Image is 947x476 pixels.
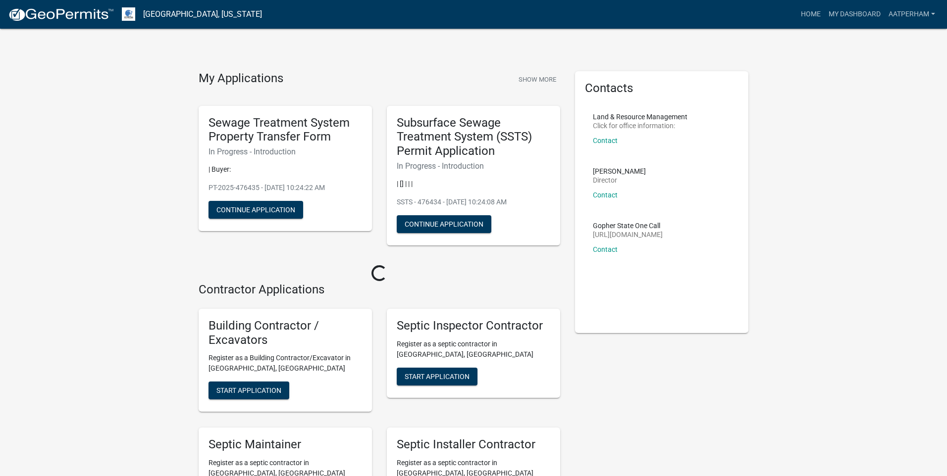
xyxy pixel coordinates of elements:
[593,122,687,129] p: Click for office information:
[209,319,362,347] h5: Building Contractor / Excavators
[593,177,646,184] p: Director
[209,201,303,219] button: Continue Application
[397,437,550,452] h5: Septic Installer Contractor
[397,368,477,385] button: Start Application
[593,168,646,175] p: [PERSON_NAME]
[397,339,550,360] p: Register as a septic contractor in [GEOGRAPHIC_DATA], [GEOGRAPHIC_DATA]
[209,437,362,452] h5: Septic Maintainer
[209,147,362,156] h6: In Progress - Introduction
[216,386,281,394] span: Start Application
[397,197,550,207] p: SSTS - 476434 - [DATE] 10:24:08 AM
[585,81,738,95] h5: Contacts
[885,5,939,24] a: AATPerham
[397,179,550,189] p: | [] | | |
[593,222,663,229] p: Gopher State One Call
[593,137,618,144] a: Contact
[397,215,491,233] button: Continue Application
[209,164,362,175] p: | Buyer:
[397,161,550,171] h6: In Progress - Introduction
[122,7,135,21] img: Otter Tail County, Minnesota
[515,71,560,88] button: Show More
[397,116,550,158] h5: Subsurface Sewage Treatment System (SSTS) Permit Application
[405,372,470,380] span: Start Application
[593,191,618,199] a: Contact
[593,231,663,238] p: [URL][DOMAIN_NAME]
[143,6,262,23] a: [GEOGRAPHIC_DATA], [US_STATE]
[209,116,362,144] h5: Sewage Treatment System Property Transfer Form
[397,319,550,333] h5: Septic Inspector Contractor
[797,5,825,24] a: Home
[209,353,362,374] p: Register as a Building Contractor/Excavator in [GEOGRAPHIC_DATA], [GEOGRAPHIC_DATA]
[825,5,885,24] a: My Dashboard
[593,245,618,253] a: Contact
[209,183,362,193] p: PT-2025-476435 - [DATE] 10:24:22 AM
[199,71,283,86] h4: My Applications
[209,381,289,399] button: Start Application
[593,113,687,120] p: Land & Resource Management
[199,283,560,297] h4: Contractor Applications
